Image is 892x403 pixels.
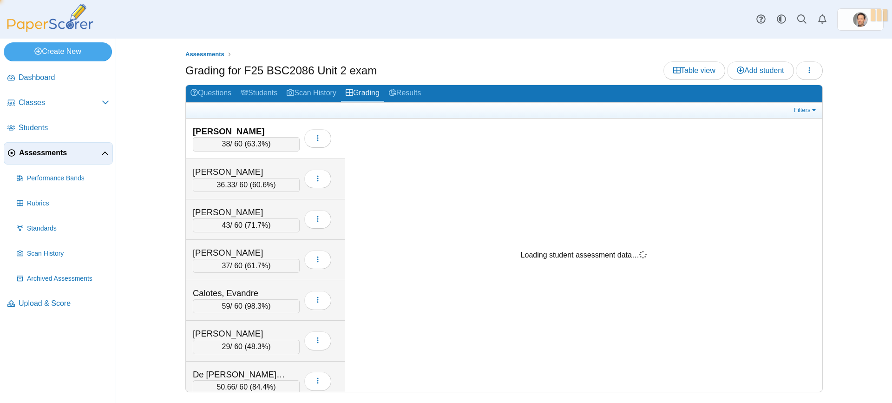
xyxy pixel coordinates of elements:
[13,218,113,240] a: Standards
[193,328,286,340] div: [PERSON_NAME]
[193,178,300,192] div: / 60 ( )
[185,51,224,58] span: Assessments
[183,49,227,60] a: Assessments
[27,224,109,233] span: Standards
[222,262,230,270] span: 37
[222,302,230,310] span: 59
[4,4,97,32] img: PaperScorer
[812,9,833,30] a: Alerts
[193,369,286,381] div: De [PERSON_NAME], [PERSON_NAME]
[19,148,101,158] span: Assessments
[19,73,109,83] span: Dashboard
[216,383,235,391] span: 50.66
[193,247,286,259] div: [PERSON_NAME]
[247,262,268,270] span: 61.7%
[222,221,230,229] span: 43
[185,63,377,79] h1: Grading for F25 BSC2086 Unit 2 exam
[4,142,113,165] a: Assessments
[193,259,300,273] div: / 60 ( )
[384,85,426,102] a: Results
[193,166,286,178] div: [PERSON_NAME]
[216,181,235,189] span: 36.33
[853,12,868,27] img: ps.HSacT1knwhZLr8ZK
[4,293,113,315] a: Upload & Score
[27,174,109,183] span: Performance Bands
[521,250,647,260] div: Loading student assessment data…
[13,268,113,290] a: Archived Assessments
[222,140,230,148] span: 38
[792,106,820,115] a: Filters
[193,287,286,299] div: Calotes, Evandre
[737,66,784,74] span: Add student
[236,85,282,102] a: Students
[663,61,725,80] a: Table view
[853,12,868,27] span: Patrick Rowe
[193,137,300,151] div: / 60 ( )
[4,67,113,89] a: Dashboard
[193,380,300,394] div: / 60 ( )
[252,383,273,391] span: 84.4%
[27,199,109,208] span: Rubrics
[247,343,268,350] span: 48.3%
[282,85,341,102] a: Scan History
[19,298,109,309] span: Upload & Score
[193,206,286,218] div: [PERSON_NAME]
[837,8,884,31] a: ps.HSacT1knwhZLr8ZK
[186,85,236,102] a: Questions
[193,126,286,138] div: [PERSON_NAME]
[13,167,113,190] a: Performance Bands
[4,26,97,33] a: PaperScorer
[193,340,300,354] div: / 60 ( )
[247,302,268,310] span: 98.3%
[4,42,112,61] a: Create New
[4,92,113,114] a: Classes
[193,218,300,232] div: / 60 ( )
[13,243,113,265] a: Scan History
[27,249,109,258] span: Scan History
[673,66,715,74] span: Table view
[19,123,109,133] span: Students
[247,140,268,148] span: 63.3%
[247,221,268,229] span: 71.7%
[222,343,230,350] span: 29
[4,117,113,139] a: Students
[13,192,113,215] a: Rubrics
[19,98,102,108] span: Classes
[727,61,794,80] a: Add student
[252,181,273,189] span: 60.6%
[341,85,384,102] a: Grading
[193,299,300,313] div: / 60 ( )
[27,274,109,284] span: Archived Assessments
